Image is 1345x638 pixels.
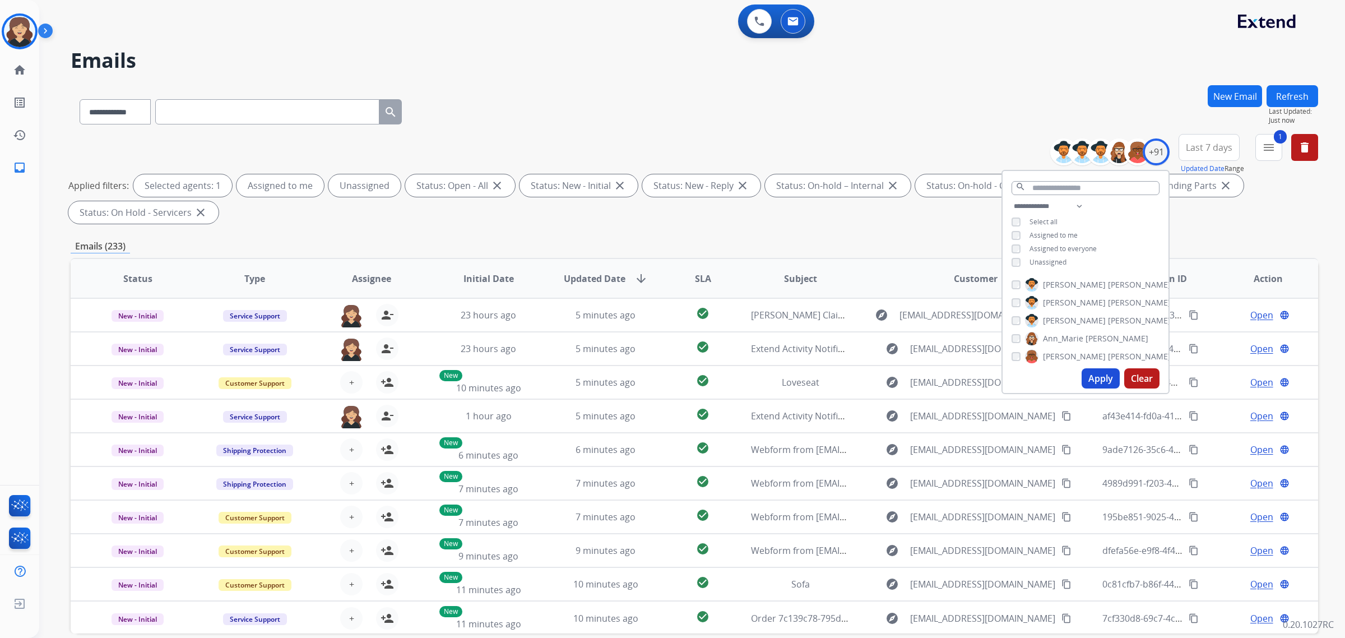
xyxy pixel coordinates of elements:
[340,438,363,461] button: +
[885,409,899,423] mat-icon: explore
[1179,134,1240,161] button: Last 7 days
[1189,310,1199,320] mat-icon: content_copy
[328,174,401,197] div: Unassigned
[885,510,899,524] mat-icon: explore
[1269,116,1318,125] span: Just now
[4,16,35,47] img: avatar
[751,410,864,422] span: Extend Activity Notification
[349,477,354,490] span: +
[349,510,354,524] span: +
[696,610,709,623] mat-icon: check_circle
[1250,612,1273,625] span: Open
[1250,409,1273,423] span: Open
[13,63,26,77] mat-icon: home
[13,96,26,109] mat-icon: list_alt
[1279,377,1290,387] mat-icon: language
[1061,512,1072,522] mat-icon: content_copy
[910,577,1055,591] span: [EMAIL_ADDRESS][DOMAIN_NAME]
[219,545,291,557] span: Customer Support
[1250,342,1273,355] span: Open
[112,545,164,557] span: New - Initial
[112,613,164,625] span: New - Initial
[340,405,363,428] img: agent-avatar
[1043,333,1083,344] span: Ann_Marie
[954,272,998,285] span: Customer
[123,272,152,285] span: Status
[1061,545,1072,556] mat-icon: content_copy
[439,572,462,583] p: New
[384,105,397,119] mat-icon: search
[340,539,363,562] button: +
[696,508,709,522] mat-icon: check_circle
[910,342,1055,355] span: [EMAIL_ADDRESS][DOMAIN_NAME]
[1061,613,1072,623] mat-icon: content_copy
[340,371,363,394] button: +
[340,506,363,528] button: +
[1108,315,1171,326] span: [PERSON_NAME]
[1283,618,1334,631] p: 0.20.1027RC
[223,344,287,355] span: Service Support
[223,411,287,423] span: Service Support
[112,344,164,355] span: New - Initial
[1061,478,1072,488] mat-icon: content_copy
[236,174,324,197] div: Assigned to me
[13,128,26,142] mat-icon: history
[915,174,1068,197] div: Status: On-hold - Customer
[1279,545,1290,556] mat-icon: language
[1279,512,1290,522] mat-icon: language
[112,310,164,322] span: New - Initial
[1189,579,1199,589] mat-icon: content_copy
[642,174,760,197] div: Status: New - Reply
[1279,310,1290,320] mat-icon: language
[1250,376,1273,389] span: Open
[381,612,394,625] mat-icon: person_add
[1061,445,1072,455] mat-icon: content_copy
[751,544,1005,557] span: Webform from [EMAIL_ADDRESS][DOMAIN_NAME] on [DATE]
[1250,577,1273,591] span: Open
[349,577,354,591] span: +
[439,606,462,617] p: New
[782,376,819,389] span: Loveseat
[381,443,394,456] mat-icon: person_add
[1279,613,1290,623] mat-icon: language
[463,272,514,285] span: Initial Date
[1189,512,1199,522] mat-icon: content_copy
[885,376,899,389] mat-icon: explore
[751,612,946,625] span: Order 7c139c78-795d-4231-84ca-78fb9cfdac2b
[751,443,1005,456] span: Webform from [EMAIL_ADDRESS][DOMAIN_NAME] on [DATE]
[219,512,291,524] span: Customer Support
[1082,368,1120,389] button: Apply
[1250,544,1273,557] span: Open
[340,338,363,361] img: agent-avatar
[1102,578,1270,590] span: 0c81cfb7-b86f-44c9-a128-7aad51b4e7c8
[1102,443,1273,456] span: 9ade7126-35c6-428d-be4f-9d284d55fb48
[885,577,899,591] mat-icon: explore
[573,578,638,590] span: 10 minutes ago
[1043,315,1106,326] span: [PERSON_NAME]
[751,477,1005,489] span: Webform from [EMAIL_ADDRESS][DOMAIN_NAME] on [DATE]
[910,477,1055,490] span: [EMAIL_ADDRESS][DOMAIN_NAME]
[216,478,293,490] span: Shipping Protection
[439,505,462,516] p: New
[439,538,462,549] p: New
[381,342,394,355] mat-icon: person_remove
[439,370,462,381] p: New
[751,343,864,355] span: Extend Activity Notification
[1201,259,1318,298] th: Action
[244,272,265,285] span: Type
[696,576,709,589] mat-icon: check_circle
[1219,179,1232,192] mat-icon: close
[576,443,636,456] span: 6 minutes ago
[576,511,636,523] span: 7 minutes ago
[349,443,354,456] span: +
[576,410,636,422] span: 5 minutes ago
[576,544,636,557] span: 9 minutes ago
[381,477,394,490] mat-icon: person_add
[340,304,363,327] img: agent-avatar
[381,544,394,557] mat-icon: person_add
[219,579,291,591] span: Customer Support
[1279,478,1290,488] mat-icon: language
[1102,544,1265,557] span: dfefa56e-e9f8-4f49-a5cc-bca650a49917
[381,409,394,423] mat-icon: person_remove
[1250,477,1273,490] span: Open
